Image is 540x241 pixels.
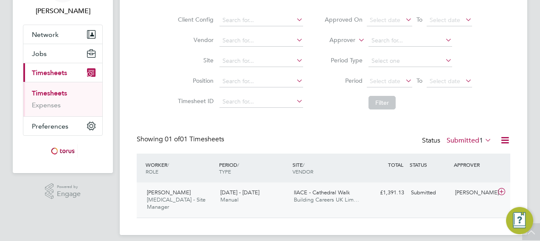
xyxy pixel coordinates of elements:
[165,135,224,143] span: 01 Timesheets
[368,35,452,47] input: Search for...
[370,16,400,24] span: Select date
[23,6,103,16] span: James Kelly
[220,196,239,203] span: Manual
[237,161,239,168] span: /
[292,168,313,175] span: VENDOR
[290,157,364,179] div: SITE
[32,122,68,130] span: Preferences
[317,36,355,45] label: Approver
[175,97,214,105] label: Timesheet ID
[217,157,290,179] div: PERIOD
[408,157,452,172] div: STATUS
[147,196,205,210] span: [MEDICAL_DATA] - Site Manager
[363,186,408,200] div: £1,391.13
[294,196,359,203] span: Building Careers UK Lim…
[175,77,214,84] label: Position
[324,56,363,64] label: Period Type
[479,136,483,145] span: 1
[422,135,493,147] div: Status
[368,96,396,109] button: Filter
[32,50,47,58] span: Jobs
[57,191,81,198] span: Engage
[324,16,363,23] label: Approved On
[506,207,533,234] button: Engage Resource Center
[143,157,217,179] div: WORKER
[220,189,259,196] span: [DATE] - [DATE]
[137,135,226,144] div: Showing
[414,14,425,25] span: To
[370,77,400,85] span: Select date
[368,55,452,67] input: Select one
[146,168,158,175] span: ROLE
[23,144,103,158] a: Go to home page
[175,56,214,64] label: Site
[23,44,102,63] button: Jobs
[219,14,303,26] input: Search for...
[219,76,303,87] input: Search for...
[23,117,102,135] button: Preferences
[303,161,304,168] span: /
[23,25,102,44] button: Network
[452,157,496,172] div: APPROVER
[167,161,169,168] span: /
[294,189,350,196] span: IIACE - Cathedral Walk
[32,89,67,97] a: Timesheets
[175,16,214,23] label: Client Config
[447,136,492,145] label: Submitted
[219,96,303,108] input: Search for...
[414,75,425,86] span: To
[430,77,460,85] span: Select date
[219,168,231,175] span: TYPE
[147,189,191,196] span: [PERSON_NAME]
[219,55,303,67] input: Search for...
[452,186,496,200] div: [PERSON_NAME]
[48,144,78,158] img: torus-logo-retina.png
[57,183,81,191] span: Powered by
[23,63,102,82] button: Timesheets
[408,186,452,200] div: Submitted
[430,16,460,24] span: Select date
[175,36,214,44] label: Vendor
[388,161,403,168] span: TOTAL
[45,183,81,199] a: Powered byEngage
[165,135,180,143] span: 01 of
[219,35,303,47] input: Search for...
[32,101,61,109] a: Expenses
[324,77,363,84] label: Period
[23,82,102,116] div: Timesheets
[32,69,67,77] span: Timesheets
[32,31,59,39] span: Network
